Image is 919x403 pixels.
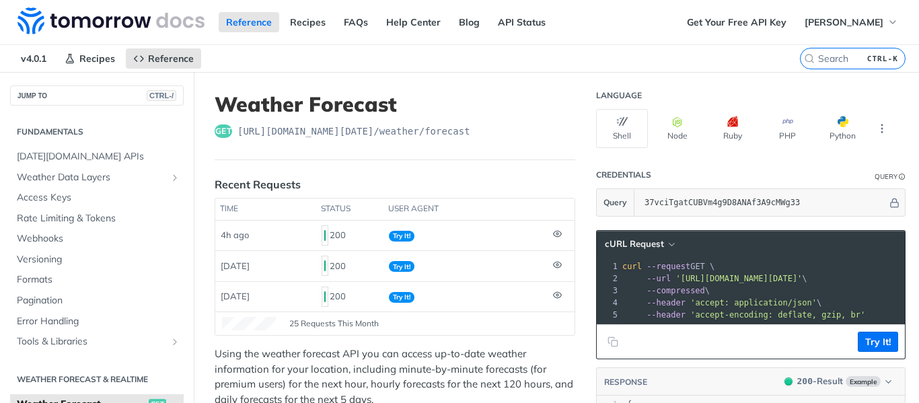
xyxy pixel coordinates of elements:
span: get [215,124,232,138]
button: More Languages [872,118,892,139]
kbd: CTRL-K [864,52,902,65]
span: Formats [17,273,180,287]
span: Try It! [389,231,414,242]
span: curl [622,262,642,271]
button: Python [817,109,869,148]
button: RESPONSE [603,375,648,389]
div: - Result [797,375,843,388]
span: Reference [148,52,194,65]
button: JUMP TOCTRL-/ [10,85,184,106]
div: Language [596,90,642,101]
span: Pagination [17,294,180,307]
button: Node [651,109,703,148]
a: Blog [451,12,487,32]
a: Reference [126,48,201,69]
span: --compressed [647,286,705,295]
a: Recipes [57,48,122,69]
span: Rate Limiting & Tokens [17,212,180,225]
a: Pagination [10,291,184,311]
span: 200 [797,376,813,386]
a: Weather Data LayersShow subpages for Weather Data Layers [10,168,184,188]
a: API Status [490,12,553,32]
span: Access Keys [17,191,180,205]
i: Information [899,174,906,180]
span: 25 Requests This Month [289,318,379,330]
h1: Weather Forecast [215,92,575,116]
a: Webhooks [10,229,184,249]
span: --header [647,298,686,307]
button: Query [597,189,634,216]
a: Help Center [379,12,448,32]
th: status [316,198,383,220]
span: Recipes [79,52,115,65]
div: Credentials [596,170,651,180]
span: --url [647,274,671,283]
span: Query [603,196,627,209]
div: 2 [597,272,620,285]
span: https://api.tomorrow.io/v4/weather/forecast [237,124,470,138]
a: Formats [10,270,184,290]
button: Try It! [858,332,898,352]
span: Try It! [389,292,414,303]
a: Versioning [10,250,184,270]
img: Tomorrow.io Weather API Docs [17,7,205,34]
span: Webhooks [17,232,180,246]
span: Versioning [17,253,180,266]
span: 'accept: application/json' [690,298,817,307]
span: [DATE] [221,260,250,271]
th: user agent [383,198,548,220]
a: Recipes [283,12,333,32]
div: 5 [597,309,620,321]
span: 200 [784,377,793,386]
div: 4 [597,297,620,309]
span: '[URL][DOMAIN_NAME][DATE]' [675,274,802,283]
button: Shell [596,109,648,148]
span: Weather Data Layers [17,171,166,184]
a: Rate Limiting & Tokens [10,209,184,229]
span: 200 [324,230,326,241]
span: 200 [324,291,326,302]
svg: More ellipsis [876,122,888,135]
button: PHP [762,109,813,148]
button: Show subpages for Weather Data Layers [170,172,180,183]
button: Show subpages for Tools & Libraries [170,336,180,347]
span: 4h ago [221,229,249,240]
th: time [215,198,316,220]
span: \ [622,286,710,295]
button: Copy to clipboard [603,332,622,352]
span: 200 [324,260,326,271]
a: FAQs [336,12,375,32]
span: \ [622,274,807,283]
a: Access Keys [10,188,184,208]
span: GET \ [622,262,714,271]
span: Tools & Libraries [17,335,166,349]
a: Error Handling [10,312,184,332]
div: Query [875,172,897,182]
canvas: Line Graph [222,317,276,330]
span: 'accept-encoding: deflate, gzip, br' [690,310,865,320]
input: apikey [638,189,887,216]
span: \ [622,298,821,307]
a: Get Your Free API Key [679,12,794,32]
h2: Fundamentals [10,126,184,138]
div: 200 [322,285,378,308]
span: [DATE] [221,291,250,301]
button: [PERSON_NAME] [797,12,906,32]
a: [DATE][DOMAIN_NAME] APIs [10,147,184,167]
span: CTRL-/ [147,90,176,101]
span: --request [647,262,690,271]
div: Recent Requests [215,176,301,192]
button: Hide [887,196,902,209]
span: [DATE][DOMAIN_NAME] APIs [17,150,180,163]
button: Ruby [706,109,758,148]
svg: Search [804,53,815,64]
span: cURL Request [605,238,664,250]
a: Reference [219,12,279,32]
button: 200200-ResultExample [778,375,898,388]
span: Try It! [389,261,414,272]
h2: Weather Forecast & realtime [10,373,184,386]
span: Error Handling [17,315,180,328]
div: 200 [322,254,378,277]
div: 3 [597,285,620,297]
button: cURL Request [600,237,679,251]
